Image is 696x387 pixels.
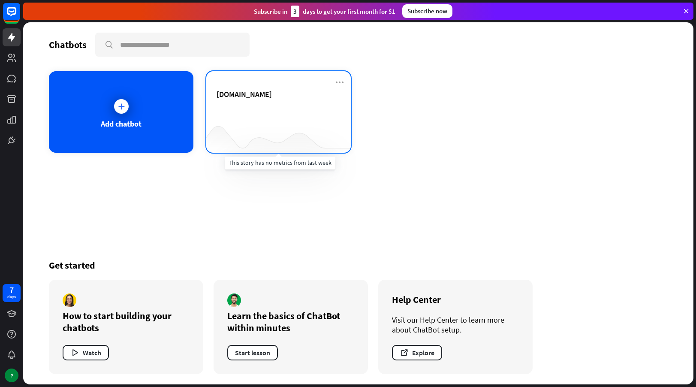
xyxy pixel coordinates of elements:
div: 7 [9,286,14,294]
div: Subscribe in days to get your first month for $1 [254,6,395,17]
div: Subscribe now [402,4,452,18]
div: 3 [291,6,299,17]
button: Explore [392,345,442,360]
div: Learn the basics of ChatBot within minutes [227,310,354,334]
div: Help Center [392,293,519,305]
a: 7 days [3,284,21,302]
button: Open LiveChat chat widget [7,3,33,29]
div: Visit our Help Center to learn more about ChatBot setup. [392,315,519,335]
div: Chatbots [49,39,87,51]
img: author [227,293,241,307]
div: P [5,369,18,382]
div: Add chatbot [101,119,142,129]
button: Watch [63,345,109,360]
img: author [63,293,76,307]
span: india-immi.org [217,89,272,99]
button: Start lesson [227,345,278,360]
div: Get started [49,259,668,271]
div: How to start building your chatbots [63,310,190,334]
div: days [7,294,16,300]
